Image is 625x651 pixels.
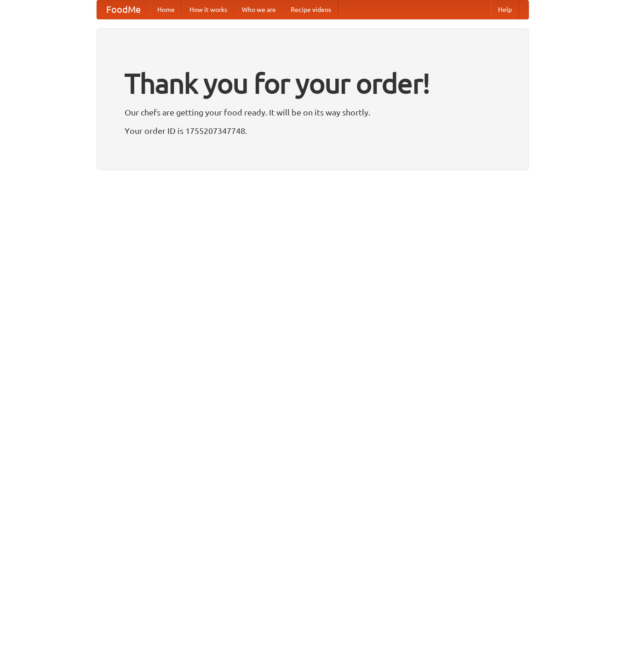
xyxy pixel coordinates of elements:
a: Help [491,0,519,19]
a: Recipe videos [283,0,338,19]
a: Home [150,0,182,19]
p: Our chefs are getting your food ready. It will be on its way shortly. [125,105,501,119]
h1: Thank you for your order! [125,61,501,105]
a: FoodMe [97,0,150,19]
p: Your order ID is 1755207347748. [125,124,501,138]
a: Who we are [235,0,283,19]
a: How it works [182,0,235,19]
